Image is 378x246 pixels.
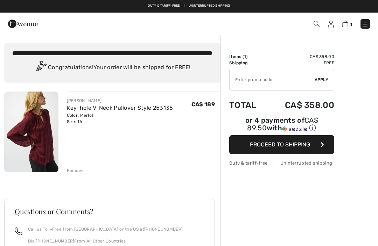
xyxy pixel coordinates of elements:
td: Free [266,60,334,66]
div: or 4 payments ofCA$ 89.50withSezzle Click to learn more about Sezzle [229,117,334,135]
div: [PERSON_NAME] [67,97,173,104]
a: [PHONE_NUMBER] [36,239,74,244]
td: Total [229,93,266,117]
span: 1 [350,22,352,27]
td: Items ( ) [229,53,266,60]
div: Color: Merlot Size: 16 [67,112,173,125]
img: Shopping Bag [342,21,348,27]
td: CA$ 358.00 [266,53,334,60]
td: Shipping [229,60,266,66]
div: Remove [67,167,84,174]
p: Call us Toll-Free from [GEOGRAPHIC_DATA] or the US at [28,226,183,232]
img: call [15,227,22,235]
a: 1ère Avenue [8,20,38,27]
input: Promo code [230,69,315,90]
div: or 4 payments of with [229,117,334,133]
button: Proceed to Shipping [229,135,334,154]
img: 1ère Avenue [8,17,38,31]
span: 1 [244,54,246,59]
span: CA$ 189 [191,101,215,108]
span: CA$ 89.50 [247,116,318,132]
span: Apply [315,77,329,83]
img: Menu [362,21,369,28]
img: My Info [328,21,334,28]
td: CA$ 358.00 [266,93,334,117]
img: Congratulation2.svg [34,61,48,75]
a: [PHONE_NUMBER] [144,227,183,232]
p: Dial From All Other Countries [28,238,183,244]
div: Congratulations! Your order will be shipped for FREE! [13,61,212,75]
h3: Questions or Comments? [15,208,204,215]
div: Duty & tariff-free | Uninterrupted shipping [229,160,334,166]
img: Sezzle [282,126,307,132]
span: Proceed to Shipping [250,141,310,148]
a: 1 [342,20,352,28]
img: Search [314,21,320,27]
a: Key-hole V-Neck Pullover Style 253135 [67,104,173,111]
img: Key-hole V-Neck Pullover Style 253135 [4,92,58,172]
